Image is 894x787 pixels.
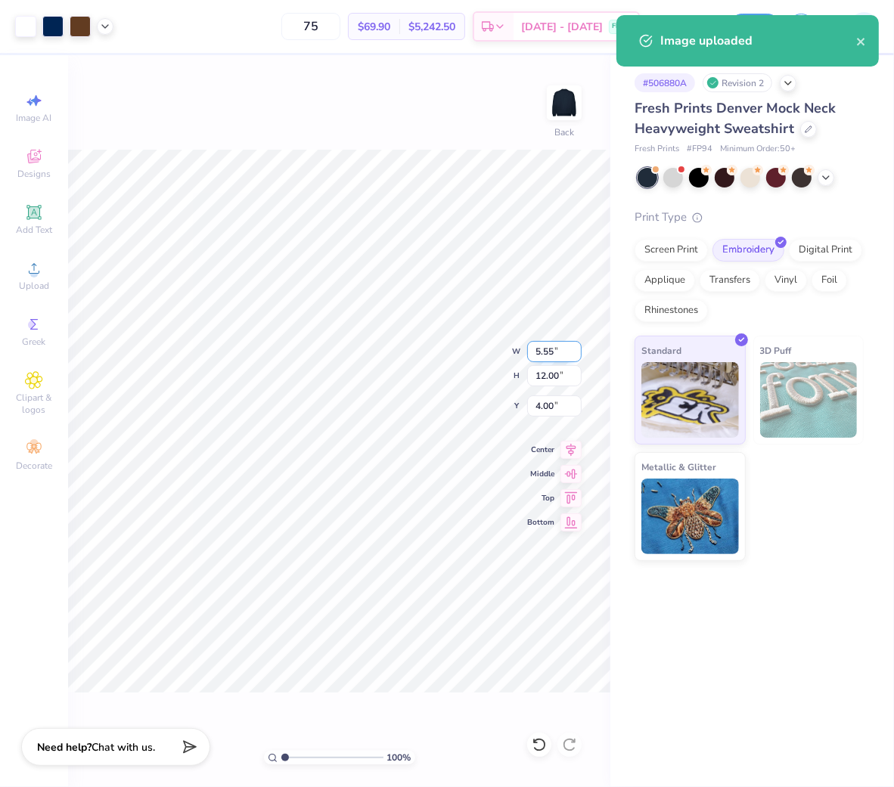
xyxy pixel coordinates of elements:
div: Vinyl [765,269,807,292]
span: Image AI [17,112,52,124]
span: Metallic & Glitter [641,459,716,475]
span: Minimum Order: 50 + [720,143,796,156]
span: $69.90 [358,19,390,35]
span: Chat with us. [92,740,155,754]
img: Back [549,88,579,118]
span: Add Text [16,224,52,236]
span: Fresh Prints [635,143,679,156]
span: FREE [612,21,628,32]
div: Applique [635,269,695,292]
span: Bottom [527,517,554,528]
img: Metallic & Glitter [641,479,739,554]
input: Untitled Design [647,11,722,42]
span: Designs [17,168,51,180]
span: [DATE] - [DATE] [521,19,603,35]
span: Upload [19,280,49,292]
span: 3D Puff [760,342,792,358]
span: Greek [23,336,46,348]
div: Transfers [700,269,760,292]
div: Print Type [635,209,864,226]
img: Standard [641,362,739,438]
span: Center [527,445,554,455]
span: Decorate [16,460,52,472]
span: Clipart & logos [8,392,61,416]
span: Top [527,493,554,503]
div: Digital Print [789,239,862,262]
div: Embroidery [712,239,784,262]
div: Back [554,125,574,139]
div: Rhinestones [635,299,708,322]
div: Image uploaded [660,32,856,50]
div: Screen Print [635,239,708,262]
button: close [856,32,867,50]
span: Standard [641,342,681,358]
strong: Need help? [37,740,92,754]
span: Fresh Prints Denver Mock Neck Heavyweight Sweatshirt [635,99,836,138]
div: # 506880A [635,73,695,92]
span: $5,242.50 [408,19,455,35]
div: Revision 2 [703,73,772,92]
div: Foil [812,269,847,292]
img: 3D Puff [760,362,858,438]
span: # FP94 [687,143,712,156]
span: Middle [527,469,554,479]
span: 100 % [387,751,411,764]
input: – – [281,13,340,40]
